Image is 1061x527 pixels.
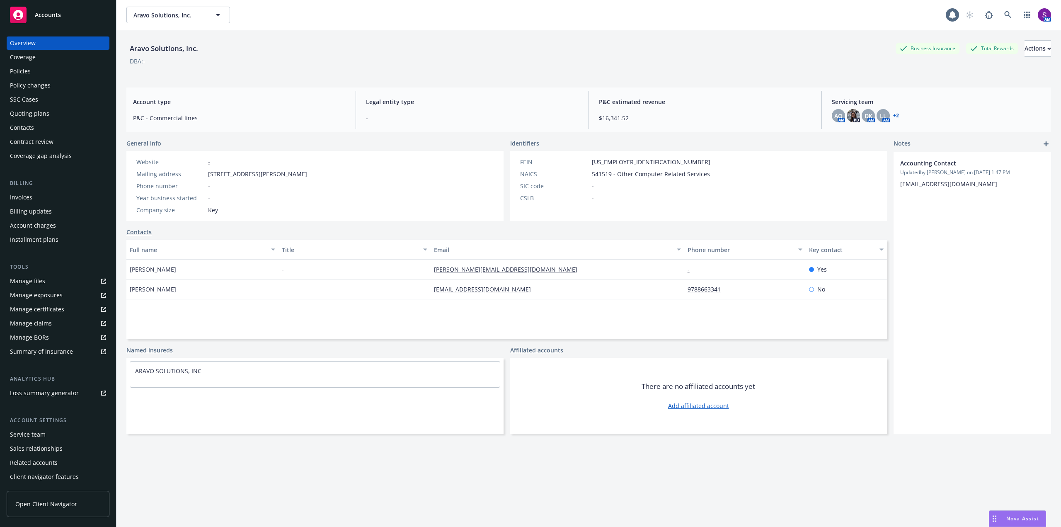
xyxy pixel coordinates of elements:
a: Manage claims [7,317,109,330]
a: - [208,158,210,166]
a: Related accounts [7,456,109,469]
div: Loss summary generator [10,386,79,400]
a: Policies [7,65,109,78]
a: Manage certificates [7,303,109,316]
div: Manage files [10,274,45,288]
button: Full name [126,240,279,260]
div: Website [136,158,205,166]
a: Add affiliated account [668,401,729,410]
a: [EMAIL_ADDRESS][DOMAIN_NAME] [434,285,538,293]
span: [STREET_ADDRESS][PERSON_NAME] [208,170,307,178]
span: - [366,114,579,122]
div: Business Insurance [896,43,959,53]
div: Phone number [136,182,205,190]
span: Notes [894,139,911,149]
a: Account charges [7,219,109,232]
div: Client navigator features [10,470,79,483]
span: [US_EMPLOYER_IDENTIFICATION_NUMBER] [592,158,710,166]
div: Title [282,245,418,254]
img: photo [847,109,860,122]
a: Manage files [7,274,109,288]
a: Report a Bug [981,7,997,23]
a: Installment plans [7,233,109,246]
span: P&C estimated revenue [599,97,811,106]
button: Nova Assist [989,510,1046,527]
div: Company size [136,206,205,214]
button: Phone number [684,240,806,260]
span: Open Client Navigator [15,500,77,508]
span: There are no affiliated accounts yet [642,381,755,391]
span: DK [865,112,872,120]
a: Search [1000,7,1016,23]
div: SIC code [520,182,589,190]
button: Email [431,240,684,260]
div: Accounting ContactUpdatedby [PERSON_NAME] on [DATE] 1:47 PM[EMAIL_ADDRESS][DOMAIN_NAME] [894,152,1051,195]
a: Manage BORs [7,331,109,344]
a: Coverage gap analysis [7,149,109,163]
a: Quoting plans [7,107,109,120]
div: Billing [7,179,109,187]
span: Key [208,206,218,214]
span: Yes [817,265,827,274]
div: Aravo Solutions, Inc. [126,43,201,54]
a: Contract review [7,135,109,148]
span: No [817,285,825,294]
span: [EMAIL_ADDRESS][DOMAIN_NAME] [900,180,997,188]
a: +2 [893,113,899,118]
button: Aravo Solutions, Inc. [126,7,230,23]
a: Accounts [7,3,109,27]
div: Related accounts [10,456,58,469]
button: Actions [1025,40,1051,57]
div: Account charges [10,219,56,232]
div: Coverage gap analysis [10,149,72,163]
a: Coverage [7,51,109,64]
div: Total Rewards [966,43,1018,53]
div: Account settings [7,416,109,425]
a: SSC Cases [7,93,109,106]
div: CSLB [520,194,589,202]
a: Loss summary generator [7,386,109,400]
a: Contacts [7,121,109,134]
span: Account type [133,97,346,106]
div: SSC Cases [10,93,38,106]
span: Servicing team [832,97,1044,106]
button: Title [279,240,431,260]
a: [PERSON_NAME][EMAIL_ADDRESS][DOMAIN_NAME] [434,265,584,273]
div: FEIN [520,158,589,166]
a: - [688,265,696,273]
img: photo [1038,8,1051,22]
a: Start snowing [962,7,978,23]
a: Affiliated accounts [510,346,563,355]
span: - [282,285,284,294]
a: Switch app [1019,7,1035,23]
span: Aravo Solutions, Inc. [133,11,205,19]
a: Overview [7,36,109,50]
div: Manage BORs [10,331,49,344]
a: Manage exposures [7,289,109,302]
a: ARAVO SOLUTIONS, INC [135,367,201,375]
div: DBA: - [130,57,145,66]
a: add [1041,139,1051,149]
div: Sales relationships [10,442,63,455]
div: Policies [10,65,31,78]
span: Nova Assist [1006,515,1039,522]
div: Service team [10,428,46,441]
span: AO [834,112,843,120]
div: Summary of insurance [10,345,73,358]
div: Analytics hub [7,375,109,383]
a: Invoices [7,191,109,204]
span: [PERSON_NAME] [130,285,176,294]
span: General info [126,139,161,148]
div: Actions [1025,41,1051,56]
div: Full name [130,245,266,254]
span: Identifiers [510,139,539,148]
span: 541519 - Other Computer Related Services [592,170,710,178]
a: Client navigator features [7,470,109,483]
div: Installment plans [10,233,58,246]
span: - [282,265,284,274]
a: Contacts [126,228,152,236]
a: Named insureds [126,346,173,355]
div: NAICS [520,170,589,178]
span: P&C - Commercial lines [133,114,346,122]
